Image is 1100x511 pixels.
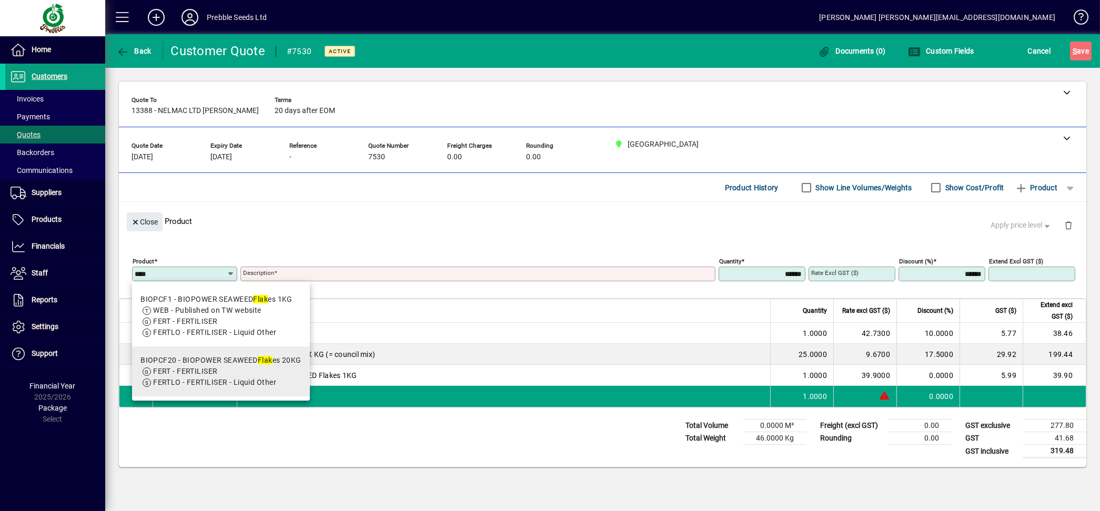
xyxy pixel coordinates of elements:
[5,180,105,206] a: Suppliers
[803,328,827,339] span: 1.0000
[917,305,953,316] span: Discount (%)
[140,355,301,366] div: BIOPCF20 - BIOPOWER SEAWEED es 20KG
[842,305,890,316] span: Rate excl GST ($)
[132,285,310,346] mat-option: BIOPCF1 - BIOPOWER SEAWEED Flakes 1KG
[1070,42,1092,60] button: Save
[11,148,54,157] span: Backorders
[840,349,890,360] div: 9.6700
[1023,344,1086,365] td: 199.44
[803,370,827,381] span: 1.0000
[908,47,974,55] span: Custom Fields
[5,314,105,340] a: Settings
[1073,47,1077,55] span: S
[447,153,462,161] span: 0.00
[5,37,105,63] a: Home
[896,344,960,365] td: 17.5000
[899,258,933,265] mat-label: Discount (%)
[896,323,960,344] td: 10.0000
[1073,43,1089,59] span: ave
[30,382,76,390] span: Financial Year
[896,386,960,407] td: 0.0000
[11,166,73,175] span: Communications
[210,153,232,161] span: [DATE]
[32,295,57,304] span: Reports
[803,305,827,316] span: Quantity
[368,153,385,161] span: 7530
[721,178,783,197] button: Product History
[253,295,268,303] em: Flak
[153,378,276,386] span: FERTLO - FERTILISER - Liquid Other
[32,242,65,250] span: Financials
[815,420,889,432] td: Freight (excl GST)
[207,9,267,26] div: Prebble Seeds Ltd
[38,404,67,412] span: Package
[32,72,67,80] span: Customers
[1030,299,1073,322] span: Extend excl GST ($)
[124,217,165,226] app-page-header-button: Close
[725,179,779,196] span: Product History
[5,233,105,260] a: Financials
[153,306,261,314] span: WEB - Published on TW website
[114,42,154,60] button: Back
[32,188,62,197] span: Suppliers
[153,367,217,375] span: FERT - FERTILISER
[995,305,1016,316] span: GST ($)
[11,113,50,121] span: Payments
[960,432,1023,445] td: GST
[989,258,1043,265] mat-label: Extend excl GST ($)
[1066,2,1087,36] a: Knowledge Base
[289,153,291,161] span: -
[1025,42,1054,60] button: Cancel
[819,9,1055,26] div: [PERSON_NAME] [PERSON_NAME][EMAIL_ADDRESS][DOMAIN_NAME]
[987,216,1056,235] button: Apply price level
[719,258,741,265] mat-label: Quantity
[119,202,1086,240] div: Product
[960,420,1023,432] td: GST exclusive
[329,48,351,55] span: Active
[1056,212,1081,238] button: Delete
[32,269,48,277] span: Staff
[132,346,310,396] mat-option: BIOPCF20 - BIOPOWER SEAWEED Flakes 20KG
[1023,323,1086,344] td: 38.46
[680,432,743,445] td: Total Weight
[5,341,105,367] a: Support
[803,391,827,402] span: 1.0000
[799,349,827,360] span: 25.0000
[127,212,163,231] button: Close
[960,323,1023,344] td: 5.77
[171,43,266,59] div: Customer Quote
[1023,365,1086,386] td: 39.90
[140,294,292,305] div: BIOPCF1 - BIOPOWER SEAWEED es 1KG
[896,365,960,386] td: 0.0000
[133,258,154,265] mat-label: Product
[960,445,1023,458] td: GST inclusive
[5,207,105,233] a: Products
[258,356,273,364] em: Flak
[5,161,105,179] a: Communications
[680,420,743,432] td: Total Volume
[526,153,541,161] span: 0.00
[11,95,44,103] span: Invoices
[1023,432,1086,445] td: 41.68
[960,344,1023,365] td: 29.92
[132,153,153,161] span: [DATE]
[153,328,276,336] span: FERTLO - FERTILISER - Liquid Other
[814,182,912,193] label: Show Line Volumes/Weights
[173,8,207,27] button: Profile
[811,269,859,277] mat-label: Rate excl GST ($)
[1056,220,1081,230] app-page-header-button: Delete
[840,370,890,381] div: 39.9000
[5,144,105,161] a: Backorders
[1023,420,1086,432] td: 277.80
[1028,43,1051,59] span: Cancel
[5,260,105,287] a: Staff
[116,47,152,55] span: Back
[11,130,41,139] span: Quotes
[815,432,889,445] td: Rounding
[5,287,105,313] a: Reports
[943,182,1004,193] label: Show Cost/Profit
[815,42,889,60] button: Documents (0)
[32,45,51,54] span: Home
[5,108,105,126] a: Payments
[960,365,1023,386] td: 5.99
